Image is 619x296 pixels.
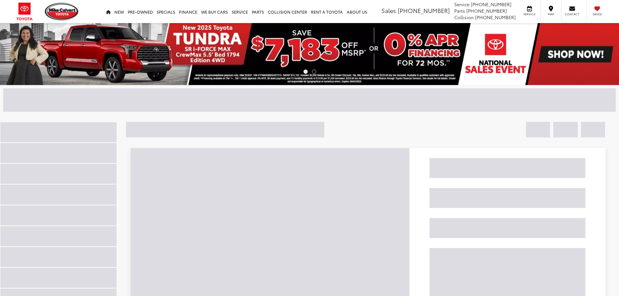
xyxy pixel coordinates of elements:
span: Contact [565,12,579,16]
span: Service [522,12,537,16]
span: Service [454,1,470,7]
span: [PHONE_NUMBER] [398,6,450,15]
span: Map [544,12,558,16]
span: Collision [454,14,474,20]
span: [PHONE_NUMBER] [466,7,507,14]
span: Saved [590,12,604,16]
span: [PHONE_NUMBER] [475,14,516,20]
span: Sales [381,6,396,15]
span: [PHONE_NUMBER] [471,1,511,7]
img: Mike Calvert Toyota [45,3,79,20]
span: Parts [454,7,465,14]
